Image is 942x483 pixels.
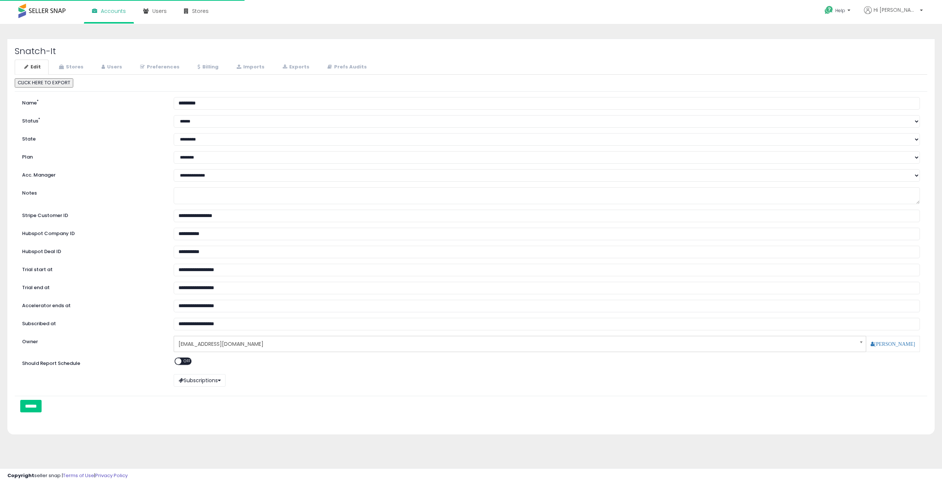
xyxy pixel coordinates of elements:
[318,60,375,75] a: Prefs Audits
[227,60,272,75] a: Imports
[824,6,833,15] i: Get Help
[17,246,168,255] label: Hubspot Deal ID
[22,338,38,345] label: Owner
[17,97,168,107] label: Name
[63,472,94,479] a: Terms of Use
[22,360,80,367] label: Should Report Schedule
[874,6,918,14] span: Hi [PERSON_NAME]
[17,210,168,219] label: Stripe Customer ID
[49,60,91,75] a: Stores
[17,228,168,237] label: Hubspot Company ID
[152,7,167,15] span: Users
[192,7,209,15] span: Stores
[7,472,128,479] div: seller snap | |
[871,341,915,347] a: [PERSON_NAME]
[7,472,34,479] strong: Copyright
[92,60,130,75] a: Users
[95,472,128,479] a: Privacy Policy
[273,60,317,75] a: Exports
[17,133,168,143] label: State
[188,60,226,75] a: Billing
[174,374,226,387] button: Subscriptions
[17,264,168,273] label: Trial start at
[17,300,168,309] label: Accelerator ends at
[17,115,168,125] label: Status
[131,60,187,75] a: Preferences
[15,60,49,75] a: Edit
[101,7,126,15] span: Accounts
[17,318,168,327] label: Subscribed at
[17,187,168,197] label: Notes
[17,282,168,291] label: Trial end at
[17,151,168,161] label: Plan
[864,6,923,23] a: Hi [PERSON_NAME]
[17,169,168,179] label: Acc. Manager
[15,78,73,88] button: CLICK HERE TO EXPORT
[15,46,927,56] h2: Snatch-It
[835,7,845,14] span: Help
[181,358,193,364] span: OFF
[178,338,852,350] span: [EMAIL_ADDRESS][DOMAIN_NAME]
